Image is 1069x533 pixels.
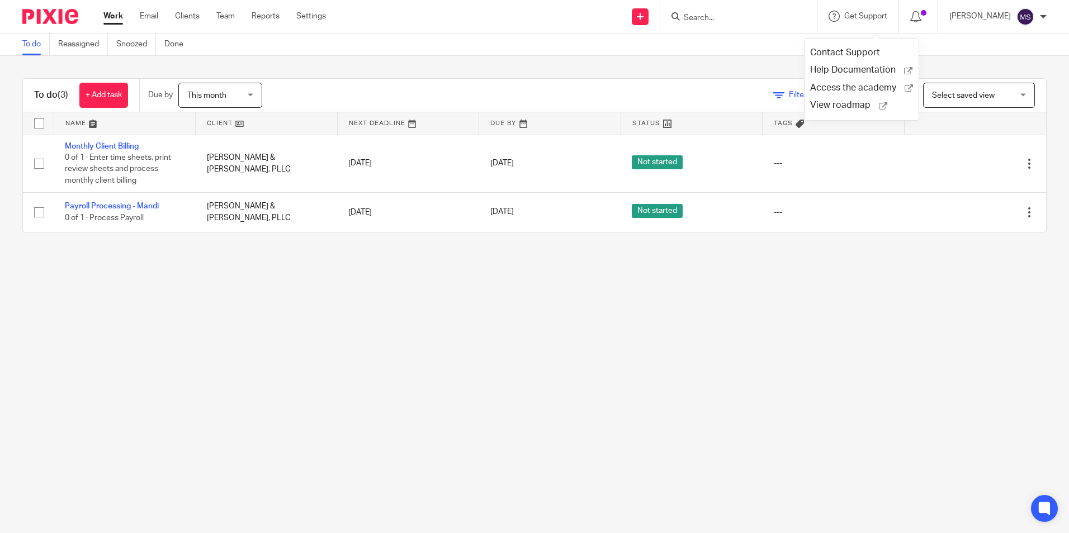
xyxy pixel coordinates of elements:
img: Pixie [22,9,78,24]
a: Reports [252,11,280,22]
span: [DATE] [490,208,514,216]
h1: To do [34,89,68,101]
span: Tags [774,120,793,126]
a: Contact Support [810,48,888,57]
span: Not started [632,155,683,169]
a: Payroll Processing - Mandi [65,202,159,210]
span: View roadmap [810,99,879,111]
span: Get Support [844,12,887,20]
div: --- [774,207,893,218]
span: 0 of 1 · Enter time sheets, print review sheets and process monthly client billing [65,154,171,184]
span: Not started [632,204,683,218]
img: svg%3E [1016,8,1034,26]
a: + Add task [79,83,128,108]
span: This month [187,92,226,99]
span: [DATE] [490,159,514,167]
a: Settings [296,11,326,22]
span: Access the academy [810,82,905,94]
span: 0 of 1 · Process Payroll [65,214,144,222]
a: Help Documentation [810,64,913,76]
td: [PERSON_NAME] & [PERSON_NAME], PLLC [196,192,338,232]
div: --- [774,158,893,169]
input: Search [683,13,783,23]
a: View roadmap [810,99,913,111]
a: Monthly Client Billing [65,142,139,150]
td: [DATE] [337,135,479,192]
td: [DATE] [337,192,479,232]
p: Due by [148,89,173,101]
span: Select saved view [932,92,995,99]
a: Done [164,34,192,55]
a: Snoozed [116,34,156,55]
span: Help Documentation [810,64,904,76]
span: (3) [58,91,68,99]
p: [PERSON_NAME] [949,11,1011,22]
a: Reassigned [58,34,108,55]
a: Team [216,11,235,22]
a: Email [140,11,158,22]
td: [PERSON_NAME] & [PERSON_NAME], PLLC [196,135,338,192]
a: Work [103,11,123,22]
a: To do [22,34,50,55]
a: Clients [175,11,200,22]
a: Access the academy [810,82,913,94]
span: Filter [789,91,824,99]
